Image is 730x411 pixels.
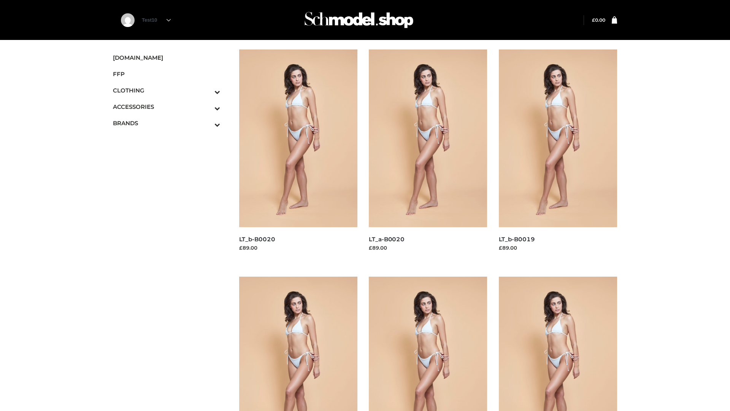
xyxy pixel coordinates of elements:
a: Read more [499,253,527,259]
a: [DOMAIN_NAME] [113,49,220,66]
a: £0.00 [592,17,605,23]
span: CLOTHING [113,86,220,95]
div: £89.00 [369,244,487,252]
span: £ [592,17,595,23]
a: LT_b-B0019 [499,236,535,243]
button: Toggle Submenu [194,82,220,99]
a: ACCESSORIESToggle Submenu [113,99,220,115]
bdi: 0.00 [592,17,605,23]
span: [DOMAIN_NAME] [113,53,220,62]
button: Toggle Submenu [194,115,220,131]
button: Toggle Submenu [194,99,220,115]
a: Test10 [142,17,171,23]
img: Schmodel Admin 964 [302,5,416,35]
span: FFP [113,70,220,78]
div: £89.00 [499,244,617,252]
a: Read more [369,253,397,259]
a: CLOTHINGToggle Submenu [113,82,220,99]
a: BRANDSToggle Submenu [113,115,220,131]
a: LT_a-B0020 [369,236,405,243]
a: LT_b-B0020 [239,236,275,243]
a: Read more [239,253,267,259]
a: FFP [113,66,220,82]
span: ACCESSORIES [113,102,220,111]
span: BRANDS [113,119,220,127]
div: £89.00 [239,244,358,252]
